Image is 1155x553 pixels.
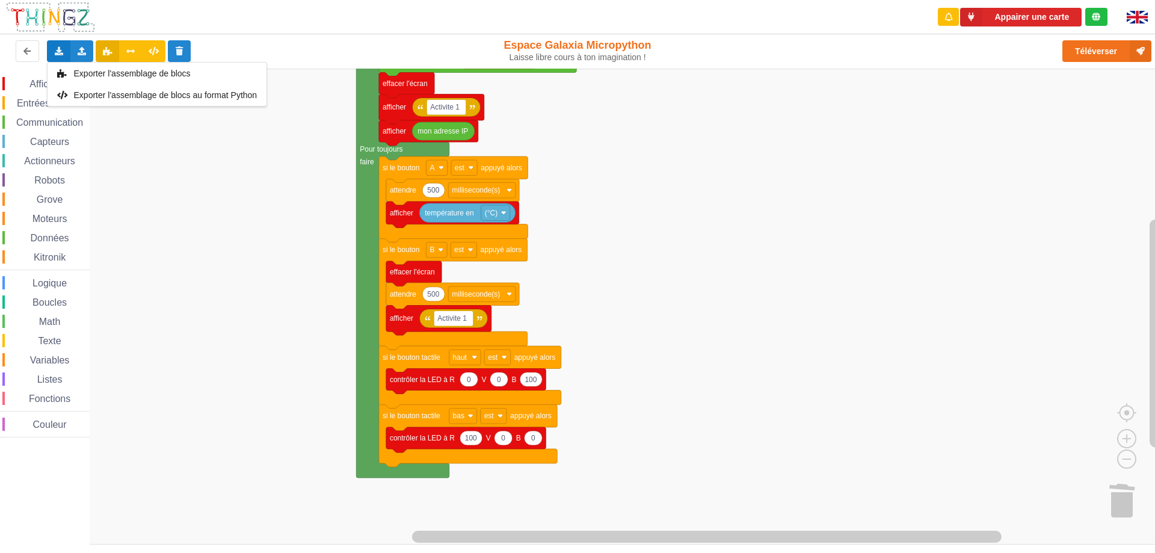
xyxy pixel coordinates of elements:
text: faire [360,158,374,166]
span: Variables [28,355,72,365]
text: 500 [427,186,439,194]
text: Activite 1 [437,314,467,323]
text: 0 [497,375,501,383]
text: 0 [501,434,505,442]
span: Capteurs [28,137,71,147]
text: effacer l'écran [383,79,428,87]
text: Activite 1 [430,103,460,111]
text: appuyé alors [514,353,556,362]
div: Tu es connecté au serveur de création de Thingz [1085,8,1107,26]
text: température en [425,209,473,217]
text: appuyé alors [481,246,522,254]
text: afficher [390,209,413,217]
text: afficher [383,103,406,111]
text: contrôler la LED à R [390,434,455,442]
text: mon adresse IP [417,127,468,135]
span: Math [37,317,63,327]
div: Génère le code associé à l'assemblage de blocs et exporte le code dans un fichier Python [48,84,266,106]
text: bas [453,412,464,420]
text: 500 [427,290,439,298]
button: Téléverser [1062,40,1151,62]
text: si le bouton tactile [383,412,440,420]
img: thingz_logo.png [5,1,96,33]
img: gb.png [1127,11,1148,23]
text: milliseconde(s) [452,290,500,298]
text: 100 [525,375,537,383]
text: contrôler la LED à R [390,375,455,383]
span: Logique [31,278,69,288]
span: Entrées/Sorties [15,98,84,108]
text: 100 [465,434,477,442]
text: attendre [390,290,416,298]
span: Actionneurs [22,156,77,166]
text: si le bouton tactile [383,353,440,362]
text: B [511,375,516,383]
span: Affichage [28,79,71,89]
text: 0 [467,375,471,383]
div: Laisse libre cours à ton imagination ! [477,52,679,63]
text: milliseconde(s) [452,186,500,194]
text: haut [453,353,467,362]
span: Exporter l'assemblage de blocs [74,69,191,78]
text: A [430,164,434,172]
text: V [481,375,486,383]
text: B [516,434,521,442]
span: Listes [35,374,64,385]
span: Moteurs [31,214,69,224]
text: est [454,246,464,254]
text: attendre [390,186,416,194]
text: est [484,412,494,420]
text: si le bouton [383,246,419,254]
text: Pour toujours [360,145,402,153]
text: est [455,164,465,172]
span: Communication [14,117,85,128]
span: Grove [35,194,65,205]
span: Kitronik [32,252,67,262]
text: effacer l'écran [390,268,435,276]
text: (°C) [485,209,497,217]
span: Exporter l'assemblage de blocs au format Python [74,90,257,100]
span: Robots [32,175,67,185]
text: afficher [383,127,406,135]
text: 0 [531,434,535,442]
span: Données [29,233,71,243]
text: B [430,246,434,254]
button: Appairer une carte [960,8,1082,26]
text: appuyé alors [510,412,552,420]
text: est [488,353,498,362]
text: si le bouton [383,164,419,172]
span: Texte [36,336,63,346]
text: appuyé alors [481,164,522,172]
text: V [486,434,491,442]
span: Fonctions [27,394,72,404]
span: Couleur [31,419,69,430]
span: Boucles [31,297,69,307]
text: afficher [390,314,413,323]
div: Exporter l'assemblage au format blockly [48,63,266,84]
div: Espace Galaxia Micropython [477,39,679,63]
